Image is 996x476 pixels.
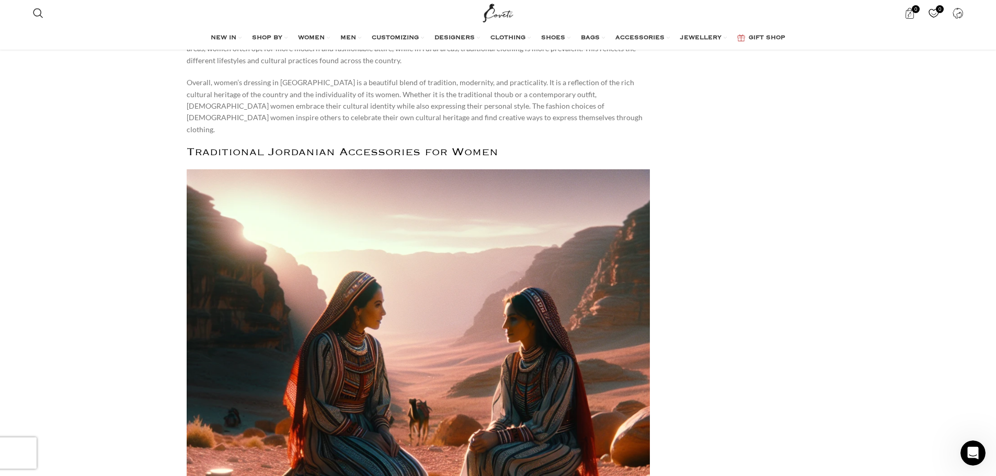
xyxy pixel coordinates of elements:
span: MEN [340,34,356,42]
p: Overall, women’s dressing in [GEOGRAPHIC_DATA] is a beautiful blend of tradition, modernity, and ... [187,77,650,135]
div: My Wishlist [923,3,944,24]
img: GiftBag [737,34,745,41]
a: SHOES [541,28,570,49]
a: CUSTOMIZING [372,28,424,49]
span: GIFT SHOP [749,34,785,42]
a: BAGS [581,28,605,49]
a: 0 [899,3,920,24]
span: CUSTOMIZING [372,34,419,42]
span: WOMEN [298,34,325,42]
span: 0 [936,5,944,13]
a: 0 [923,3,944,24]
span: BAGS [581,34,600,42]
span: ACCESSORIES [615,34,665,42]
span: CLOTHING [490,34,525,42]
a: CLOTHING [490,28,531,49]
span: 0 [912,5,920,13]
div: Main navigation [28,28,969,49]
a: SHOP BY [252,28,288,49]
span: JEWELLERY [680,34,722,42]
a: MEN [340,28,361,49]
iframe: Intercom live chat [960,440,986,466]
span: DESIGNERS [434,34,475,42]
span: NEW IN [211,34,236,42]
h2: Traditional Jordanian Accessories for Women [187,146,650,159]
a: DESIGNERS [434,28,480,49]
a: GIFT SHOP [737,28,785,49]
a: ACCESSORIES [615,28,670,49]
a: Search [28,3,49,24]
a: Site logo [480,8,516,17]
a: NEW IN [211,28,242,49]
a: JEWELLERY [680,28,727,49]
a: WOMEN [298,28,330,49]
span: SHOP BY [252,34,282,42]
span: SHOES [541,34,565,42]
